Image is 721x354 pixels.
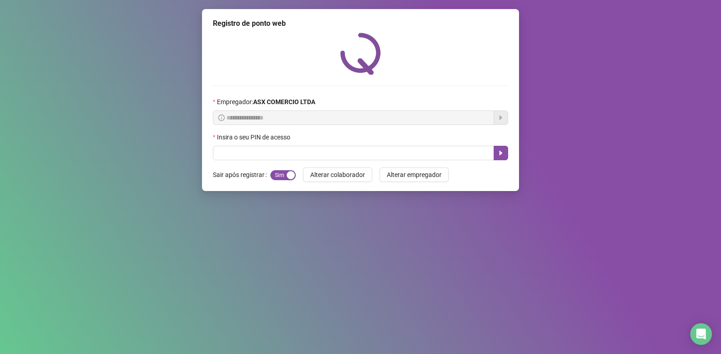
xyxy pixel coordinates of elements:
[213,132,296,142] label: Insira o seu PIN de acesso
[213,167,270,182] label: Sair após registrar
[253,98,315,105] strong: ASX COMERCIO LTDA
[213,18,508,29] div: Registro de ponto web
[217,97,315,107] span: Empregador :
[218,115,225,121] span: info-circle
[380,167,449,182] button: Alterar empregador
[387,170,442,180] span: Alterar empregador
[303,167,372,182] button: Alterar colaborador
[310,170,365,180] span: Alterar colaborador
[690,323,712,345] div: Open Intercom Messenger
[340,33,381,75] img: QRPoint
[497,149,505,157] span: caret-right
